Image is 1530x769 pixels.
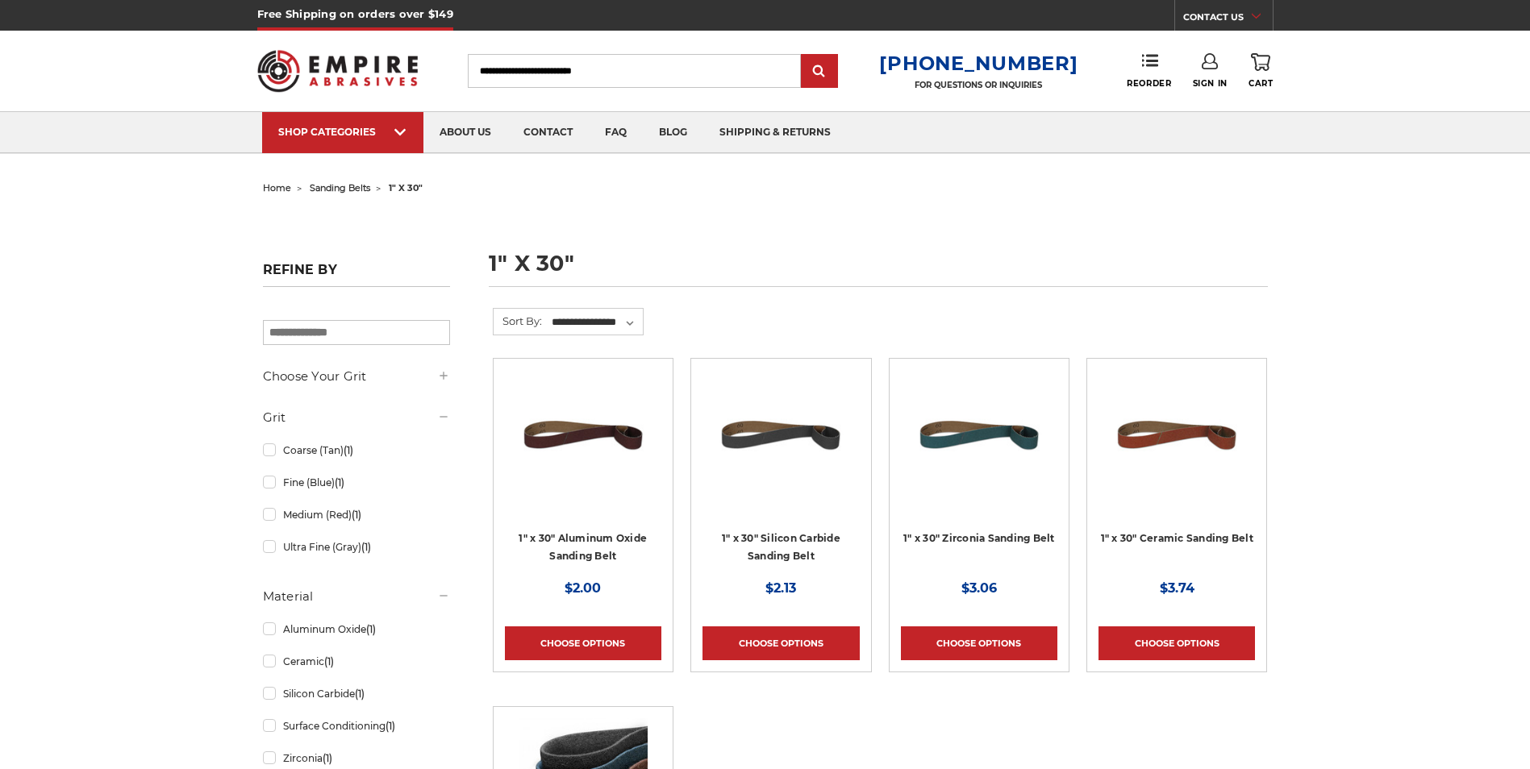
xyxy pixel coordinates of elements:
[549,310,643,335] select: Sort By:
[901,626,1057,660] a: Choose Options
[423,112,507,153] a: about us
[716,370,845,499] img: 1" x 30" Silicon Carbide File Belt
[278,126,407,138] div: SHOP CATEGORIES
[505,626,661,660] a: Choose Options
[1249,78,1273,89] span: Cart
[505,370,661,526] a: 1" x 30" Aluminum Oxide File Belt
[703,112,847,153] a: shipping & returns
[961,580,997,596] span: $3.06
[519,370,648,499] img: 1" x 30" Aluminum Oxide File Belt
[915,370,1044,499] img: 1" x 30" Zirconia File Belt
[386,720,395,732] span: (1)
[263,712,450,740] a: Surface Conditioning
[589,112,643,153] a: faq
[901,370,1057,526] a: 1" x 30" Zirconia File Belt
[494,309,542,333] label: Sort By:
[324,655,334,667] span: (1)
[1127,78,1171,89] span: Reorder
[366,623,376,635] span: (1)
[257,39,419,102] img: Empire Abrasives
[702,626,859,660] a: Choose Options
[352,509,361,521] span: (1)
[263,408,450,427] h5: Grit
[323,752,332,764] span: (1)
[389,182,423,193] span: 1" x 30"
[507,112,589,153] a: contact
[702,370,859,526] a: 1" x 30" Silicon Carbide File Belt
[1249,53,1273,89] a: Cart
[263,587,450,606] h5: Material
[263,468,450,497] a: Fine (Blue)
[643,112,703,153] a: blog
[1127,53,1171,88] a: Reorder
[565,580,601,596] span: $2.00
[765,580,796,596] span: $2.13
[722,532,840,563] a: 1" x 30" Silicon Carbide Sanding Belt
[310,182,370,193] a: sanding belts
[489,252,1268,287] h1: 1" x 30"
[335,476,344,488] span: (1)
[1099,370,1255,526] a: 1" x 30" Ceramic File Belt
[1099,626,1255,660] a: Choose Options
[519,532,647,563] a: 1" x 30" Aluminum Oxide Sanding Belt
[1101,532,1253,544] a: 1" x 30" Ceramic Sanding Belt
[263,680,450,708] a: Silicon Carbide
[355,688,365,700] span: (1)
[1193,78,1228,89] span: Sign In
[1112,370,1241,499] img: 1" x 30" Ceramic File Belt
[903,532,1055,544] a: 1" x 30" Zirconia Sanding Belt
[263,367,450,386] h5: Choose Your Grit
[344,444,353,456] span: (1)
[803,56,836,88] input: Submit
[263,501,450,529] a: Medium (Red)
[263,262,450,287] h5: Refine by
[263,647,450,675] a: Ceramic
[1183,8,1273,31] a: CONTACT US
[1160,580,1194,596] span: $3.74
[263,182,291,193] a: home
[879,80,1078,90] p: FOR QUESTIONS OR INQUIRIES
[361,541,371,553] span: (1)
[263,533,450,561] a: Ultra Fine (Gray)
[263,436,450,464] a: Coarse (Tan)
[879,52,1078,75] a: [PHONE_NUMBER]
[263,615,450,643] a: Aluminum Oxide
